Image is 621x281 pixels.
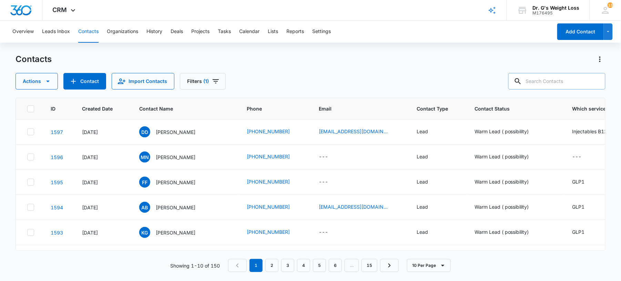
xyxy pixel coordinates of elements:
div: Injectables B12 [572,128,608,135]
div: [DATE] [82,204,123,211]
div: GLP1 [572,203,585,210]
div: Which service are you interested in? - Injectables B12 - Select to Edit Field [572,128,620,136]
span: 13 [608,2,613,8]
button: Leads Inbox [42,21,70,43]
p: [PERSON_NAME] [156,204,195,211]
div: --- [572,153,582,161]
button: Lists [268,21,278,43]
a: Next Page [380,259,399,272]
a: Page 2 [265,259,278,272]
div: Warm Lead ( possibility) [475,203,529,210]
a: [PHONE_NUMBER] [247,178,290,185]
span: Email [319,105,390,112]
span: Contact Status [475,105,546,112]
button: Contacts [78,21,99,43]
a: [PHONE_NUMBER] [247,203,290,210]
button: History [146,21,162,43]
div: --- [319,153,328,161]
p: [PERSON_NAME] [156,128,195,136]
span: MN [139,152,150,163]
div: [DATE] [82,154,123,161]
a: Page 6 [329,259,342,272]
span: Created Date [82,105,113,112]
div: Phone - (786) 985-3482 - Select to Edit Field [247,153,302,161]
div: Phone - (305) 481-7612 - Select to Edit Field [247,203,302,211]
div: Contact Status - Warm Lead ( possibility) - Select to Edit Field [475,128,541,136]
p: [PERSON_NAME] [156,229,195,236]
button: Add Contact [63,73,106,90]
a: Page 5 [313,259,326,272]
a: Page 15 [362,259,377,272]
button: Projects [191,21,210,43]
button: Add Contact [557,23,604,40]
div: Lead [417,178,428,185]
span: AB [139,202,150,213]
div: Contact Status - Warm Lead ( possibility) - Select to Edit Field [475,203,541,211]
div: Contact Name - Anibal Barrios - Select to Edit Field [139,202,208,213]
div: Warm Lead ( possibility) [475,178,529,185]
div: Lead [417,203,428,210]
button: Overview [12,21,34,43]
div: Contact Name - Kathryn Guzman - Select to Edit Field [139,227,208,238]
div: Phone - (305) 842-6979 - Select to Edit Field [247,228,302,237]
div: [DATE] [82,128,123,136]
span: KG [139,227,150,238]
button: Settings [312,21,331,43]
span: CRM [53,6,67,13]
div: Which service are you interested in? - GLP1 - Select to Edit Field [572,178,597,186]
div: --- [319,228,328,237]
span: Phone [247,105,292,112]
div: Which service are you interested in? - GLP1 - Select to Edit Field [572,203,597,211]
span: (1) [203,79,209,84]
div: Email - tutu0112@outlook.com - Select to Edit Field [319,128,400,136]
div: Contact Status - Warm Lead ( possibility) - Select to Edit Field [475,228,541,237]
span: ID [51,105,55,112]
div: Lead [417,153,428,160]
div: Email - - Select to Edit Field [319,178,340,186]
div: Warm Lead ( possibility) [475,228,529,236]
p: [PERSON_NAME] [156,154,195,161]
div: Contact Type - Lead - Select to Edit Field [417,203,440,211]
button: Calendar [239,21,259,43]
div: Contact Status - Warm Lead ( possibility) - Select to Edit Field [475,178,541,186]
div: Contact Type - Lead - Select to Edit Field [417,228,440,237]
div: Contact Status - Warm Lead ( possibility) - Select to Edit Field [475,153,541,161]
a: Navigate to contact details page for Kathryn Guzman [51,230,63,236]
a: Page 4 [297,259,310,272]
input: Search Contacts [508,73,605,90]
div: Email - ibarrios9@aol.com - Select to Edit Field [319,203,400,211]
span: DD [139,126,150,137]
a: Navigate to contact details page for Anibal Barrios [51,205,63,210]
span: Contact Name [139,105,220,112]
a: [PHONE_NUMBER] [247,228,290,236]
button: Tasks [218,21,231,43]
em: 1 [250,259,263,272]
div: Lead [417,228,428,236]
button: Filters [180,73,226,90]
div: Contact Name - Mar Nunez - Select to Edit Field [139,152,208,163]
button: Actions [16,73,58,90]
a: Navigate to contact details page for Fernando Fernandez [51,179,63,185]
a: [PHONE_NUMBER] [247,153,290,160]
div: account id [533,11,580,15]
div: Warm Lead ( possibility) [475,153,529,160]
div: Email - - Select to Edit Field [319,228,340,237]
p: [PERSON_NAME] [156,179,195,186]
div: Contact Name - Fernando Fernandez - Select to Edit Field [139,177,208,188]
div: Which service are you interested in? - GLP1 - Select to Edit Field [572,228,597,237]
div: Contact Type - Lead - Select to Edit Field [417,178,440,186]
h1: Contacts [16,54,52,64]
a: [EMAIL_ADDRESS][DOMAIN_NAME] [319,128,388,135]
button: Import Contacts [112,73,174,90]
div: Contact Type - Lead - Select to Edit Field [417,128,440,136]
a: Navigate to contact details page for David Delgado [51,129,63,135]
p: Showing 1-10 of 150 [170,262,220,269]
nav: Pagination [228,259,399,272]
a: [PHONE_NUMBER] [247,128,290,135]
div: [DATE] [82,229,123,236]
button: 10 Per Page [407,259,451,272]
div: Contact Type - Lead - Select to Edit Field [417,153,440,161]
button: Organizations [107,21,138,43]
div: --- [319,178,328,186]
span: FF [139,177,150,188]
